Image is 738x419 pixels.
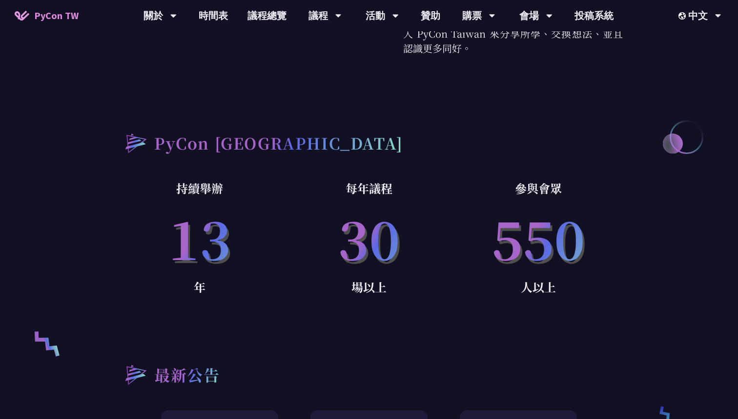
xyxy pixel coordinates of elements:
[285,198,454,277] p: 30
[678,12,688,20] img: Locale Icon
[453,198,623,277] p: 550
[115,178,285,198] p: 持續舉辦
[453,277,623,297] p: 人以上
[154,363,220,386] h2: 最新公告
[285,178,454,198] p: 每年議程
[115,355,154,393] img: heading-bullet
[285,277,454,297] p: 場以上
[34,8,79,23] span: PyCon TW
[15,11,29,21] img: Home icon of PyCon TW 2025
[115,124,154,161] img: heading-bullet
[5,3,88,28] a: PyCon TW
[115,277,285,297] p: 年
[154,131,403,154] h2: PyCon [GEOGRAPHIC_DATA]
[115,198,285,277] p: 13
[453,178,623,198] p: 參與會眾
